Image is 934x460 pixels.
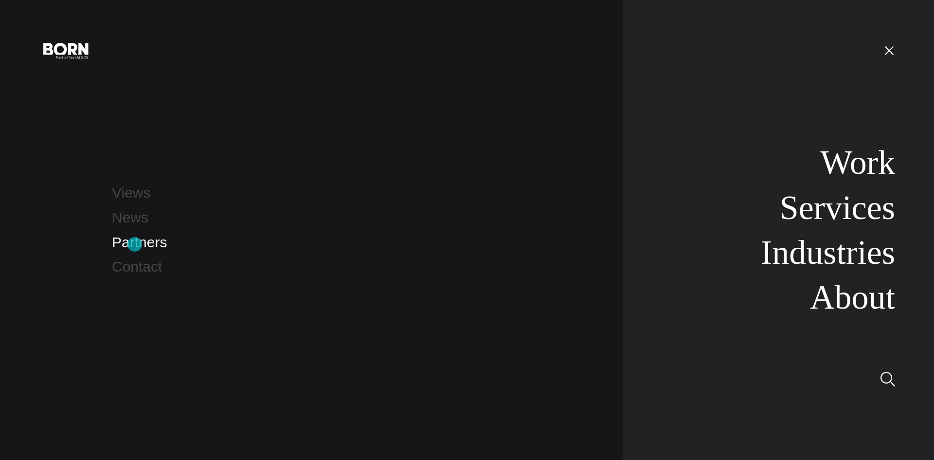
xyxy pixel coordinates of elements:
a: Work [820,144,895,181]
img: Search [880,372,895,386]
a: Views [112,184,150,201]
button: Open [878,40,901,60]
a: Industries [761,234,895,271]
a: About [810,278,895,316]
a: News [112,209,148,225]
a: Services [780,189,895,226]
a: Contact [112,258,162,275]
a: Partners [112,234,167,250]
